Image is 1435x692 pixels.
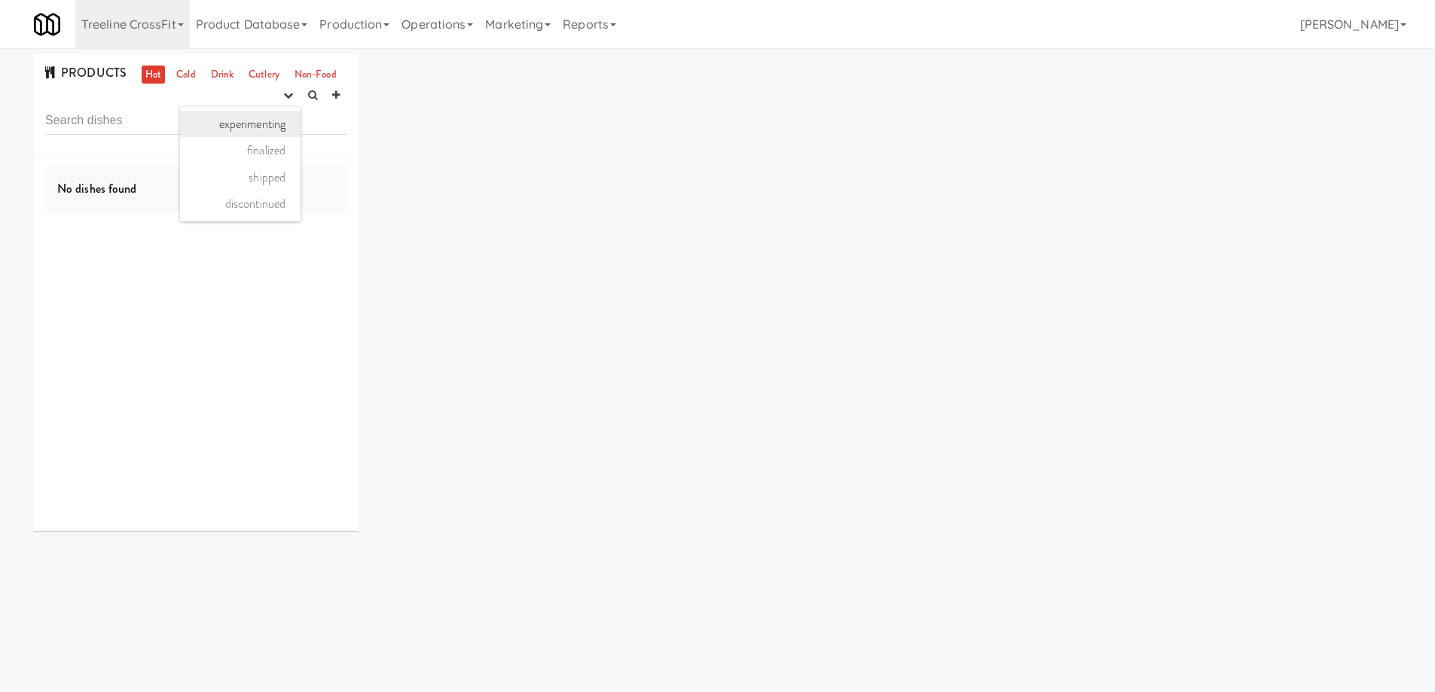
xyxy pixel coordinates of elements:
div: No dishes found [45,166,347,212]
a: discontinued [180,191,301,218]
img: Micromart [34,11,60,38]
a: experimenting [180,111,301,138]
a: Cold [173,66,199,84]
a: Hot [142,66,165,84]
a: shipped [180,164,301,191]
a: Cutlery [245,66,283,84]
a: finalized [180,137,301,164]
a: Drink [207,66,238,84]
span: PRODUCTS [45,64,127,81]
a: Non-Food [291,66,340,84]
input: Search dishes [45,107,347,135]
